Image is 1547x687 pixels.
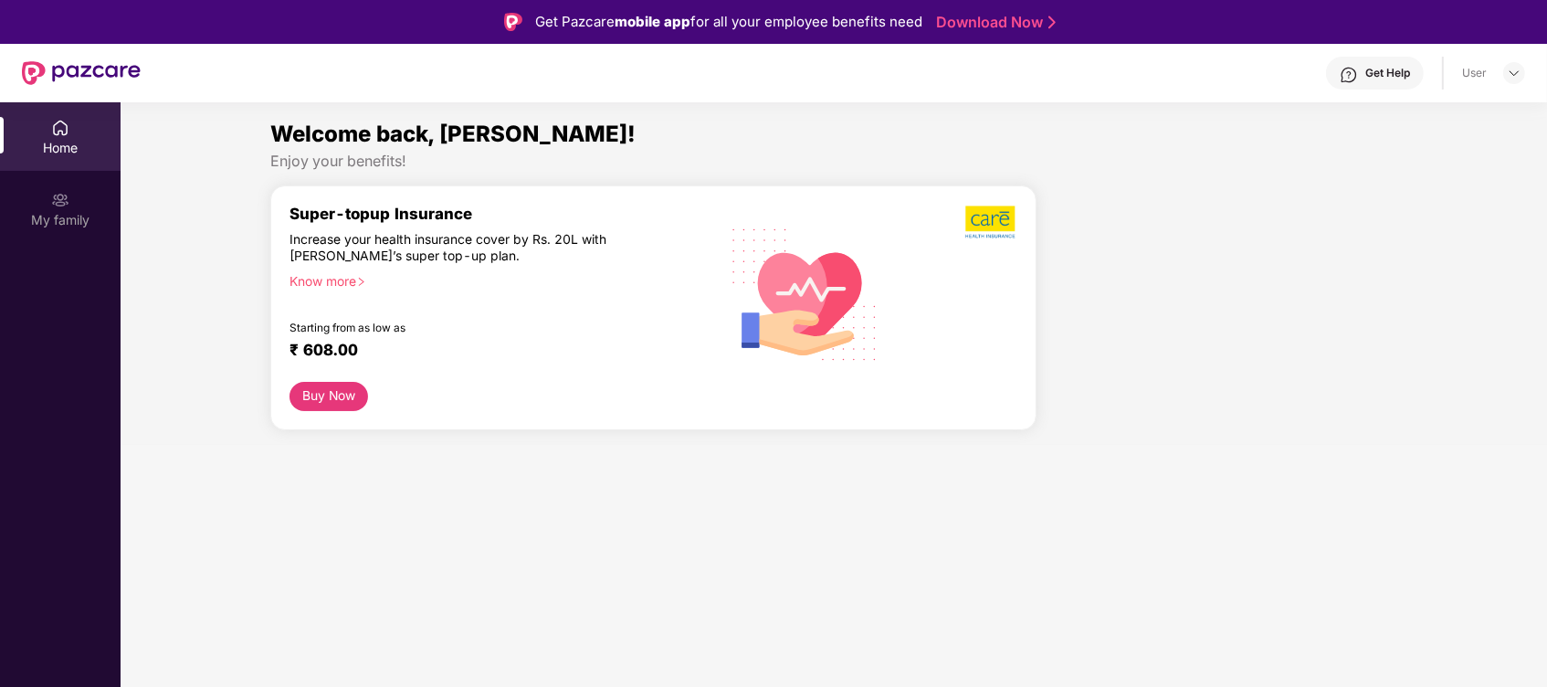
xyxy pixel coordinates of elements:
a: Download Now [936,13,1050,32]
span: right [356,277,366,287]
span: Welcome back, [PERSON_NAME]! [270,121,636,147]
div: User [1462,66,1487,80]
img: svg+xml;base64,PHN2ZyBpZD0iSG9tZSIgeG1sbnM9Imh0dHA6Ly93d3cudzMub3JnLzIwMDAvc3ZnIiB3aWR0aD0iMjAiIG... [51,119,69,137]
div: Enjoy your benefits! [270,152,1396,171]
img: New Pazcare Logo [22,61,141,85]
div: Super-topup Insurance [289,205,714,223]
img: Stroke [1048,13,1056,32]
div: Increase your health insurance cover by Rs. 20L with [PERSON_NAME]’s super top-up plan. [289,231,636,265]
img: b5dec4f62d2307b9de63beb79f102df3.png [965,205,1017,239]
div: Get Help [1365,66,1410,80]
div: Starting from as low as [289,321,637,333]
img: svg+xml;base64,PHN2ZyB4bWxucz0iaHR0cDovL3d3dy53My5vcmcvMjAwMC9zdmciIHhtbG5zOnhsaW5rPSJodHRwOi8vd3... [718,205,892,382]
div: ₹ 608.00 [289,341,696,363]
img: svg+xml;base64,PHN2ZyBpZD0iRHJvcGRvd24tMzJ4MzIiIHhtbG5zPSJodHRwOi8vd3d3LnczLm9yZy8yMDAwL3N2ZyIgd2... [1507,66,1521,80]
div: Know more [289,273,703,286]
strong: mobile app [615,13,690,30]
div: Get Pazcare for all your employee benefits need [535,11,922,33]
img: Logo [504,13,522,31]
button: Buy Now [289,382,368,411]
img: svg+xml;base64,PHN2ZyBpZD0iSGVscC0zMngzMiIgeG1sbnM9Imh0dHA6Ly93d3cudzMub3JnLzIwMDAvc3ZnIiB3aWR0aD... [1340,66,1358,84]
img: svg+xml;base64,PHN2ZyB3aWR0aD0iMjAiIGhlaWdodD0iMjAiIHZpZXdCb3g9IjAgMCAyMCAyMCIgZmlsbD0ibm9uZSIgeG... [51,191,69,209]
